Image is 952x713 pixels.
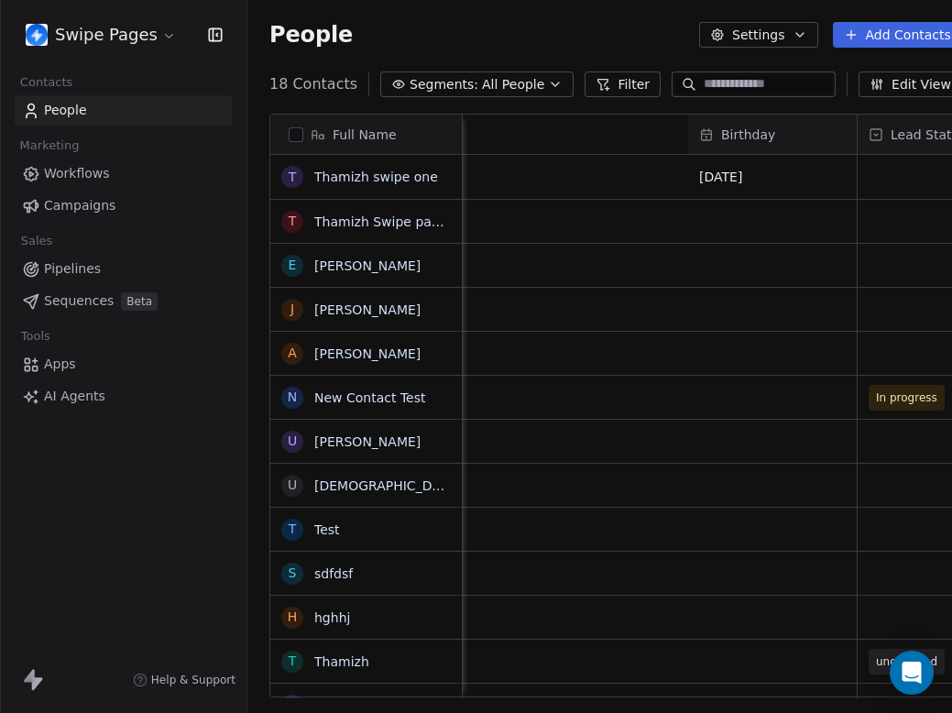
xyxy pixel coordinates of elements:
span: Tools [13,323,58,350]
button: Filter [585,71,661,97]
div: Open Intercom Messenger [890,651,934,695]
div: T [289,520,297,539]
a: [PERSON_NAME] [314,434,421,449]
span: Birthday [721,126,775,144]
button: Settings [699,22,817,48]
div: U [288,476,297,495]
span: Sequences [44,291,114,311]
span: unqualified [876,653,937,671]
a: Test [314,522,340,537]
span: All People [482,75,544,94]
div: h [288,608,298,627]
a: [PERSON_NAME] [314,258,421,273]
a: [EMAIL_ADDRESS][DOMAIN_NAME] [314,698,539,713]
a: Workflows [15,159,232,189]
div: U [288,432,297,451]
span: Pipelines [44,259,101,279]
div: T [289,652,297,671]
a: Thamizh swipe one [314,170,438,184]
span: In progress [876,389,937,407]
a: hghhj [314,610,350,625]
a: [DEMOGRAPHIC_DATA] [314,478,460,493]
div: N [288,388,297,407]
div: T [289,212,297,231]
div: A [288,344,297,363]
span: Swipe Pages [55,23,158,47]
span: AI Agents [44,387,105,406]
img: user_01J93QE9VH11XXZQZDP4TWZEES.jpg [26,24,48,46]
a: Thamizh [314,654,369,669]
a: Campaigns [15,191,232,221]
a: People [15,95,232,126]
div: J [290,300,294,319]
span: Contacts [12,69,81,96]
span: Sales [13,227,60,255]
span: 18 Contacts [269,73,357,95]
span: Beta [121,292,158,311]
a: New Contact Test [314,390,425,405]
span: Marketing [12,132,87,159]
div: Full Name [270,115,462,154]
span: Apps [44,355,76,374]
a: Help & Support [133,673,235,687]
a: [PERSON_NAME] [314,302,421,317]
a: Thamizh Swipe pages [314,214,454,229]
a: [PERSON_NAME] [314,346,421,361]
div: grid [270,155,463,698]
span: Campaigns [44,196,115,215]
a: Pipelines [15,254,232,284]
a: Apps [15,349,232,379]
div: T [289,168,297,187]
button: Swipe Pages [22,19,181,50]
span: Workflows [44,164,110,183]
span: [DATE] [699,168,846,186]
a: AI Agents [15,381,232,411]
a: SequencesBeta [15,286,232,316]
span: People [269,21,353,49]
span: Help & Support [151,673,235,687]
div: s [289,564,297,583]
span: Full Name [333,126,397,144]
div: Birthday [688,115,857,154]
span: People [44,101,87,120]
a: sdfdsf [314,566,353,581]
div: E [289,256,297,275]
span: Segments: [410,75,478,94]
